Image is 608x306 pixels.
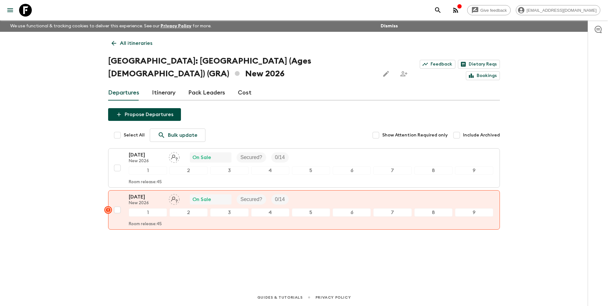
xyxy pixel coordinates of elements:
[129,151,164,159] p: [DATE]
[237,152,266,163] div: Secured?
[169,166,208,175] div: 2
[129,159,164,164] p: New 2026
[257,294,303,301] a: Guides & Tutorials
[463,132,500,138] span: Include Archived
[192,196,211,203] p: On Sale
[458,60,500,69] a: Dietary Reqs
[129,166,167,175] div: 1
[238,85,252,101] a: Cost
[373,166,411,175] div: 7
[420,60,455,69] a: Feedback
[8,20,214,32] p: We use functional & tracking cookies to deliver this experience. See our for more.
[120,39,152,47] p: All itineraries
[333,208,371,217] div: 6
[124,132,145,138] span: Select All
[169,208,208,217] div: 2
[169,154,180,159] span: Assign pack leader
[108,190,500,230] button: [DATE]New 2026Assign pack leaderOn SaleSecured?Trip Fill123456789Room release:45
[379,22,399,31] button: Dismiss
[380,67,392,80] button: Edit this itinerary
[210,166,248,175] div: 3
[271,194,289,205] div: Trip Fill
[455,208,493,217] div: 9
[192,154,211,161] p: On Sale
[516,5,600,15] div: [EMAIL_ADDRESS][DOMAIN_NAME]
[271,152,289,163] div: Trip Fill
[333,166,371,175] div: 6
[210,208,248,217] div: 3
[129,193,164,201] p: [DATE]
[188,85,225,101] a: Pack Leaders
[129,201,164,206] p: New 2026
[108,148,500,188] button: [DATE]New 2026Assign pack leaderOn SaleSecured?Trip Fill123456789Room release:45
[152,85,176,101] a: Itinerary
[382,132,448,138] span: Show Attention Required only
[477,8,510,13] span: Give feedback
[397,67,410,80] span: Share this itinerary
[251,166,289,175] div: 4
[275,196,285,203] p: 0 / 14
[292,166,330,175] div: 5
[240,196,262,203] p: Secured?
[432,4,444,17] button: search adventures
[240,154,262,161] p: Secured?
[414,208,453,217] div: 8
[237,194,266,205] div: Secured?
[4,4,17,17] button: menu
[150,129,205,142] a: Bulk update
[292,208,330,217] div: 5
[108,108,181,121] button: Propose Departures
[129,208,167,217] div: 1
[108,85,139,101] a: Departures
[169,196,180,201] span: Assign pack leader
[168,131,197,139] p: Bulk update
[108,37,156,50] a: All itineraries
[467,5,511,15] a: Give feedback
[275,154,285,161] p: 0 / 14
[466,71,500,80] a: Bookings
[414,166,453,175] div: 8
[129,222,162,227] p: Room release: 45
[315,294,351,301] a: Privacy Policy
[108,55,375,80] h1: [GEOGRAPHIC_DATA]: [GEOGRAPHIC_DATA] (Ages [DEMOGRAPHIC_DATA]) (GRA) New 2026
[251,208,289,217] div: 4
[161,24,191,28] a: Privacy Policy
[455,166,493,175] div: 9
[373,208,411,217] div: 7
[523,8,600,13] span: [EMAIL_ADDRESS][DOMAIN_NAME]
[129,180,162,185] p: Room release: 45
